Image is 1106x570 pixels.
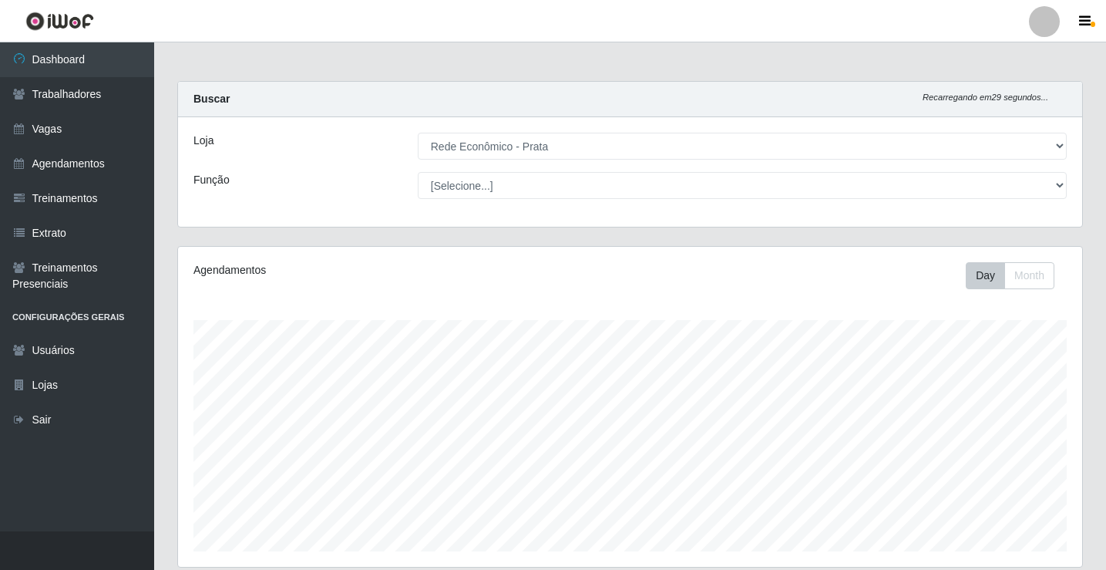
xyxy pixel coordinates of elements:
[966,262,1067,289] div: Toolbar with button groups
[923,93,1048,102] i: Recarregando em 29 segundos...
[193,262,544,278] div: Agendamentos
[25,12,94,31] img: CoreUI Logo
[966,262,1054,289] div: First group
[193,172,230,188] label: Função
[1004,262,1054,289] button: Month
[193,93,230,105] strong: Buscar
[966,262,1005,289] button: Day
[193,133,213,149] label: Loja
